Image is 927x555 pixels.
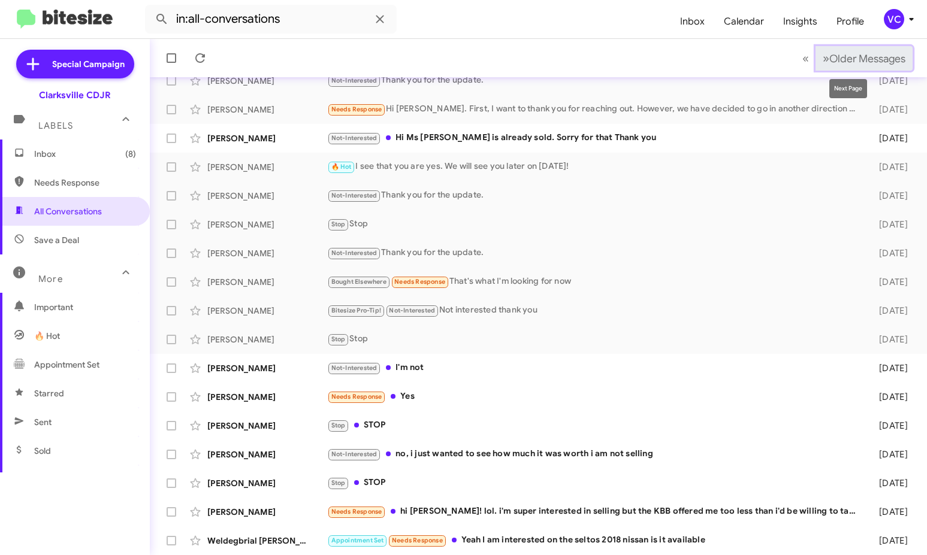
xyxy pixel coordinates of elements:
a: Insights [774,4,827,39]
div: [PERSON_NAME] [207,219,327,231]
div: Thank you for the update. [327,189,864,202]
div: [DATE] [864,362,917,374]
div: [PERSON_NAME] [207,448,327,460]
span: Not-Interested [331,192,378,199]
div: [DATE] [864,190,917,202]
div: Thank you for the update. [327,74,864,87]
div: [DATE] [864,477,917,489]
span: Needs Response [331,105,382,113]
div: [PERSON_NAME] [207,161,327,173]
div: [PERSON_NAME] [207,75,327,87]
span: Not-Interested [331,77,378,84]
span: Older Messages [829,52,905,65]
div: Stop [327,217,864,231]
nav: Page navigation example [796,46,913,71]
button: VC [874,9,914,29]
a: Profile [827,4,874,39]
div: no, i just wanted to see how much it was worth i am not selling [327,447,864,461]
div: [PERSON_NAME] [207,276,327,288]
div: [PERSON_NAME] [207,305,327,317]
div: Stop [327,332,864,346]
span: Special Campaign [52,58,125,70]
span: Bought Elsewhere [331,278,386,286]
span: Needs Response [331,508,382,515]
span: Appointment Set [331,536,384,544]
div: Thank you for the update. [327,246,864,260]
span: Needs Response [34,177,136,189]
span: Sold [34,445,51,457]
div: [PERSON_NAME] [207,190,327,202]
div: Next Page [829,79,867,98]
span: Sent [34,416,52,428]
span: (8) [125,148,136,160]
div: Yes [327,390,864,404]
span: Bitesize Pro-Tip! [331,307,381,314]
div: [DATE] [864,104,917,116]
div: [PERSON_NAME] [207,477,327,489]
span: 🔥 Hot [331,163,352,171]
div: [PERSON_NAME] [207,104,327,116]
div: [PERSON_NAME] [207,333,327,345]
div: Weldegbrial [PERSON_NAME] [207,535,327,547]
a: Inbox [671,4,714,39]
span: Inbox [34,148,136,160]
span: Not-Interested [331,450,378,458]
span: Needs Response [392,536,443,544]
div: [DATE] [864,391,917,403]
span: Appointment Set [34,359,99,371]
span: Not-Interested [331,249,378,257]
span: « [802,51,809,66]
div: STOP [327,476,864,490]
span: 🔥 Hot [34,330,60,342]
input: Search [145,5,397,34]
div: Clarksville CDJR [39,89,111,101]
div: [PERSON_NAME] [207,132,327,144]
div: [PERSON_NAME] [207,362,327,374]
div: [DATE] [864,305,917,317]
div: I'm not [327,361,864,375]
div: Hi Ms [PERSON_NAME] is already sold. Sorry for that Thank you [327,131,864,145]
div: STOP [327,418,864,432]
div: [PERSON_NAME] [207,420,327,432]
div: [DATE] [864,535,917,547]
span: Not-Interested [331,364,378,372]
div: VC [884,9,904,29]
span: Stop [331,220,346,228]
span: Stop [331,479,346,487]
div: Hi [PERSON_NAME]. First, I want to thank you for reaching out. However, we have decided to go in ... [327,102,864,116]
span: Stop [331,421,346,429]
div: I see that you are yes. We will see you later on [DATE]! [327,160,864,174]
span: Labels [38,120,73,131]
div: [DATE] [864,75,917,87]
span: More [38,274,63,284]
div: [PERSON_NAME] [207,506,327,518]
div: [DATE] [864,219,917,231]
div: [DATE] [864,448,917,460]
span: Needs Response [394,278,445,286]
div: [DATE] [864,247,917,259]
div: [DATE] [864,161,917,173]
div: [DATE] [864,506,917,518]
div: hi [PERSON_NAME]! lol. i'm super interested in selling but the KBB offered me too less than i'd b... [327,505,864,518]
div: That's what I'm looking for now [327,275,864,289]
span: Needs Response [331,393,382,401]
button: Previous [795,46,816,71]
a: Special Campaign [16,50,134,78]
span: Not-Interested [389,307,435,314]
span: Stop [331,335,346,343]
span: » [823,51,829,66]
div: [DATE] [864,333,917,345]
div: [DATE] [864,420,917,432]
div: [PERSON_NAME] [207,247,327,259]
div: Yeah I am interested on the seltos 2018 nissan is it available [327,533,864,547]
button: Next [816,46,913,71]
a: Calendar [714,4,774,39]
div: [PERSON_NAME] [207,391,327,403]
div: [DATE] [864,132,917,144]
span: Not-Interested [331,134,378,142]
span: Important [34,301,136,313]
